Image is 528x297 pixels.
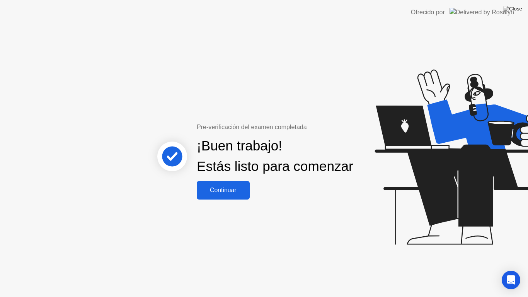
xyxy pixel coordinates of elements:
[502,271,520,289] div: Open Intercom Messenger
[197,181,250,200] button: Continuar
[197,123,356,132] div: Pre-verificación del examen completada
[503,6,522,12] img: Close
[199,187,247,194] div: Continuar
[197,136,353,177] div: ¡Buen trabajo! Estás listo para comenzar
[411,8,445,17] div: Ofrecido por
[450,8,514,17] img: Delivered by Rosalyn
